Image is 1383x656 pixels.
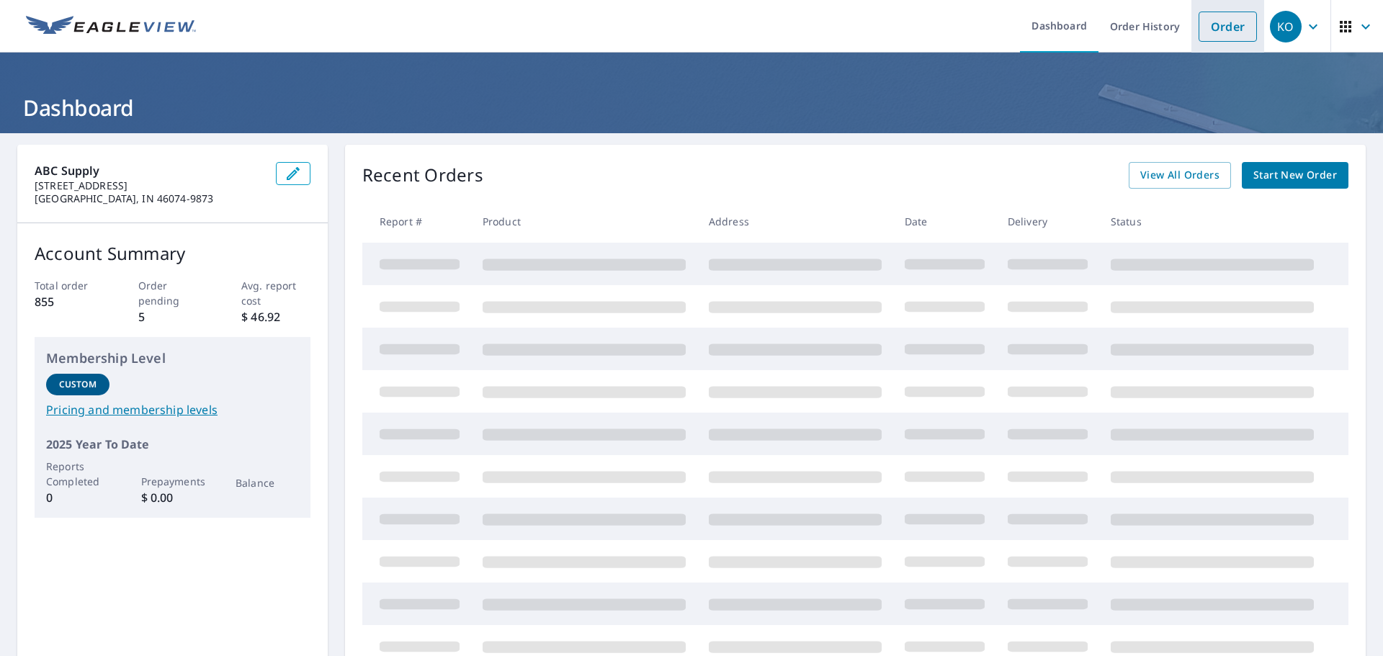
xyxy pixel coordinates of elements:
a: Pricing and membership levels [46,401,299,418]
p: Total order [35,278,104,293]
p: Recent Orders [362,162,483,189]
p: Reports Completed [46,459,109,489]
p: $ 0.00 [141,489,205,506]
div: KO [1270,11,1302,42]
p: Balance [236,475,299,490]
p: Order pending [138,278,207,308]
p: 855 [35,293,104,310]
p: Avg. report cost [241,278,310,308]
p: 2025 Year To Date [46,436,299,453]
a: Start New Order [1242,162,1348,189]
img: EV Logo [26,16,196,37]
h1: Dashboard [17,93,1366,122]
p: Account Summary [35,241,310,266]
th: Date [893,200,996,243]
p: [STREET_ADDRESS] [35,179,264,192]
p: Membership Level [46,349,299,368]
th: Report # [362,200,471,243]
th: Delivery [996,200,1099,243]
p: 5 [138,308,207,325]
a: Order [1199,12,1257,42]
th: Status [1099,200,1325,243]
span: Start New Order [1253,166,1337,184]
a: View All Orders [1129,162,1231,189]
th: Address [697,200,893,243]
p: Prepayments [141,474,205,489]
span: View All Orders [1140,166,1219,184]
p: [GEOGRAPHIC_DATA], IN 46074-9873 [35,192,264,205]
p: $ 46.92 [241,308,310,325]
p: Custom [59,378,97,391]
th: Product [471,200,697,243]
p: ABC Supply [35,162,264,179]
p: 0 [46,489,109,506]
